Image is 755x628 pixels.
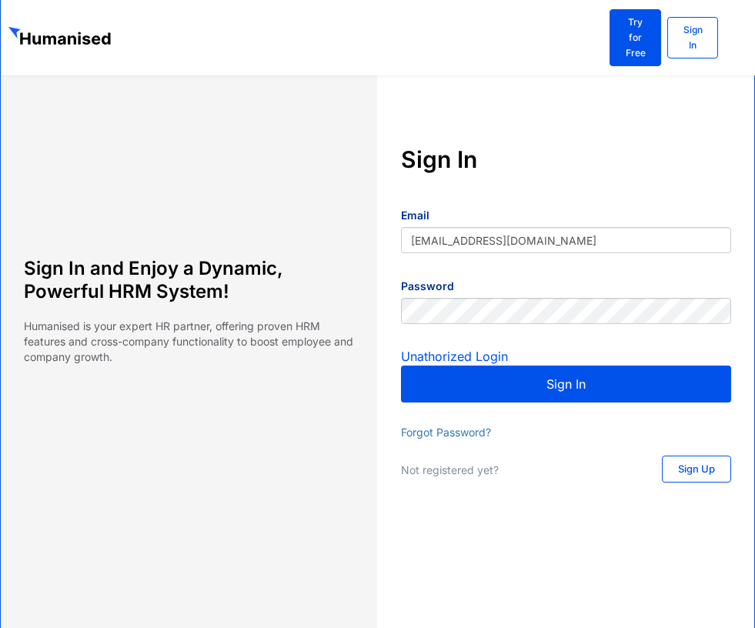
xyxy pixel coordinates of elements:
[401,144,732,175] h4: Sign In
[8,27,114,49] img: GetHumanised Logo
[401,227,732,253] input: yourname@mail.com
[24,257,355,303] h4: Sign In and Enjoy a Dynamic, Powerful HRM System!
[667,17,718,58] a: Sign In
[662,456,731,483] a: Sign Up
[401,366,732,403] button: Sign In
[678,464,715,474] span: Sign Up
[401,208,429,223] label: Email
[24,319,355,365] p: Humanised is your expert HR partner, offering proven HRM features and cross-company functionality...
[401,426,491,439] a: Forgot Password?
[401,347,732,366] div: Unathorized Login
[401,279,454,294] label: Password
[610,9,660,66] a: Try for Free
[401,463,633,478] p: Not registered yet?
